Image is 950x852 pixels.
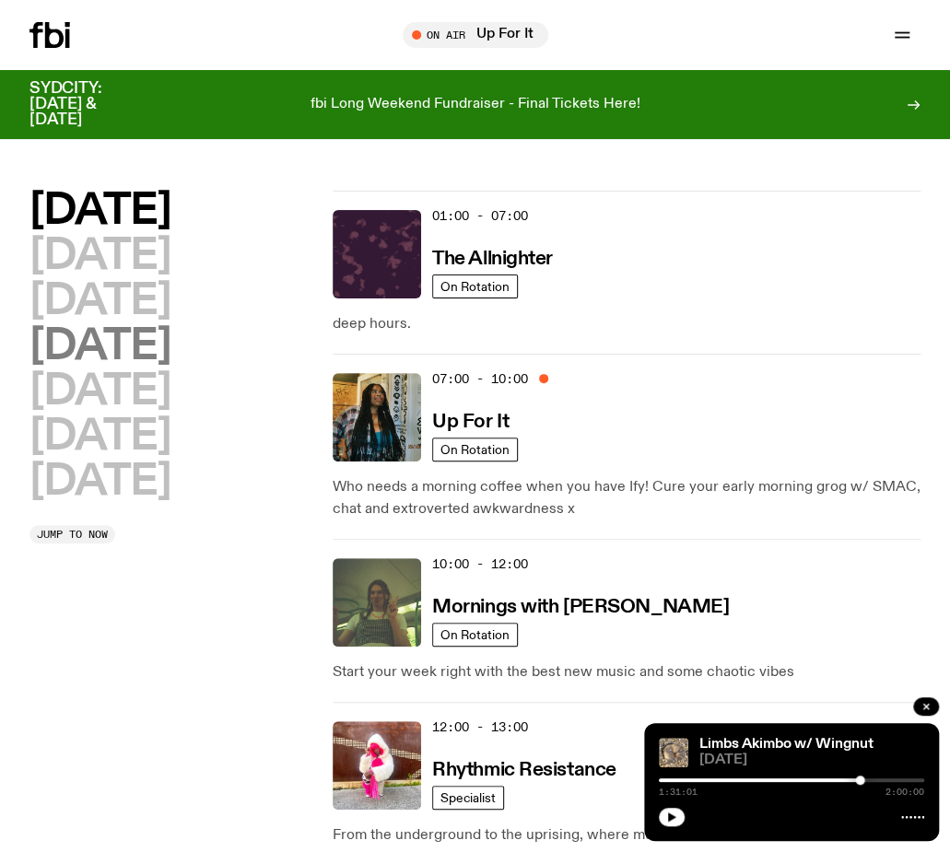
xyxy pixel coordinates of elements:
a: On Rotation [432,274,518,298]
a: Rhythmic Resistance [432,757,616,780]
span: On Rotation [440,628,510,642]
button: [DATE] [29,326,170,368]
a: Limbs Akimbo w/ Wingnut [699,737,874,752]
button: On AirUp For It [403,22,548,48]
button: [DATE] [29,236,170,277]
span: On Rotation [440,443,510,457]
span: 2:00:00 [885,788,924,797]
img: Ify - a Brown Skin girl with black braided twists, looking up to the side with her tongue stickin... [333,373,421,461]
button: [DATE] [29,191,170,232]
h3: The Allnighter [432,250,553,269]
p: Start your week right with the best new music and some chaotic vibes [333,661,921,683]
span: Jump to now [37,530,108,540]
a: Mornings with [PERSON_NAME] [432,594,729,617]
h3: Up For It [432,413,509,432]
img: Attu crouches on gravel in front of a brown wall. They are wearing a white fur coat with a hood, ... [333,721,421,810]
span: Specialist [440,791,496,805]
span: 01:00 - 07:00 [432,207,528,225]
span: 10:00 - 12:00 [432,555,528,573]
span: 12:00 - 13:00 [432,718,528,736]
a: On Rotation [432,438,518,461]
span: [DATE] [699,753,924,767]
button: [DATE] [29,416,170,458]
p: Who needs a morning coffee when you have Ify! Cure your early morning grog w/ SMAC, chat and extr... [333,476,921,520]
h3: SYDCITY: [DATE] & [DATE] [29,81,147,128]
button: [DATE] [29,461,170,503]
p: From the underground to the uprising, where music remembers and resists [333,824,921,846]
a: The Allnighter [432,246,553,269]
button: [DATE] [29,281,170,322]
img: Jim Kretschmer in a really cute outfit with cute braids, standing on a train holding up a peace s... [333,558,421,647]
h3: Mornings with [PERSON_NAME] [432,598,729,617]
span: 07:00 - 10:00 [432,370,528,388]
button: [DATE] [29,371,170,413]
h3: Rhythmic Resistance [432,761,616,780]
span: 1:31:01 [659,788,698,797]
a: Specialist [432,786,504,810]
button: Jump to now [29,525,115,543]
span: On Rotation [440,280,510,294]
a: Up For It [432,409,509,432]
p: deep hours. [333,313,921,335]
p: fbi Long Weekend Fundraiser - Final Tickets Here! [311,97,640,113]
a: On Rotation [432,623,518,647]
